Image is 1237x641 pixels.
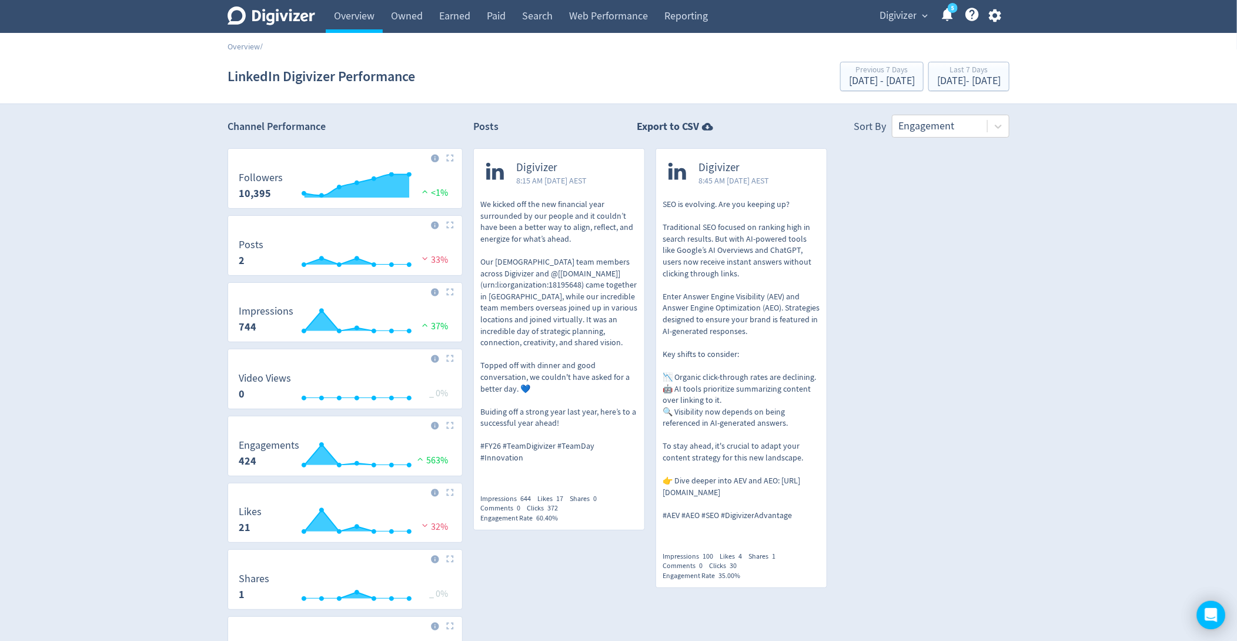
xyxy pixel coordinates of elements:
div: Sort By [854,119,886,138]
img: Placeholder [446,422,454,429]
span: 35.00% [718,571,740,580]
svg: Likes 21 [233,506,457,537]
img: positive-performance.svg [419,187,431,196]
div: Comments [480,503,527,513]
span: 0 [593,494,597,503]
strong: 10,395 [239,186,271,201]
img: Placeholder [446,154,454,162]
a: 5 [948,3,958,13]
div: Shares [570,494,603,504]
button: Previous 7 Days[DATE] - [DATE] [840,62,924,91]
span: 60.40% [536,513,558,523]
button: Last 7 Days[DATE]- [DATE] [928,62,1009,91]
div: Engagement Rate [663,571,747,581]
strong: 2 [239,253,245,268]
span: <1% [419,187,448,199]
div: Impressions [663,552,720,562]
div: [DATE] - [DATE] [849,76,915,86]
span: 32% [419,521,448,533]
img: positive-performance.svg [419,320,431,329]
span: 17 [556,494,563,503]
span: expand_more [920,11,930,21]
div: Likes [537,494,570,504]
span: Digivizer [516,161,587,175]
div: [DATE] - [DATE] [937,76,1001,86]
span: 37% [419,320,448,332]
span: 30 [730,561,737,570]
img: Placeholder [446,489,454,496]
img: Placeholder [446,555,454,563]
strong: 21 [239,520,250,535]
span: _ 0% [429,588,448,600]
h1: LinkedIn Digivizer Performance [228,58,415,95]
strong: 744 [239,320,256,334]
button: Digivizer [875,6,931,25]
img: negative-performance.svg [419,254,431,263]
text: 5 [951,4,954,12]
p: SEO is evolving. Are you keeping up? Traditional SEO focused on ranking high in search results. B... [663,199,820,522]
svg: Shares 1 [233,573,457,605]
span: 563% [414,455,448,466]
dt: Posts [239,238,263,252]
h2: Posts [473,119,499,138]
strong: 0 [239,387,245,401]
h2: Channel Performance [228,119,463,134]
span: 644 [520,494,531,503]
strong: Export to CSV [637,119,700,134]
strong: 424 [239,454,256,468]
span: 33% [419,254,448,266]
span: 0 [517,503,520,513]
strong: 1 [239,587,245,602]
svg: Followers 10,395 [233,172,457,203]
span: 100 [703,552,713,561]
span: 1 [772,552,775,561]
dt: Likes [239,505,262,519]
span: Digivizer [698,161,769,175]
span: _ 0% [429,388,448,399]
span: 0 [699,561,703,570]
svg: Video Views 0 [233,373,457,404]
span: 4 [738,552,742,561]
div: Last 7 Days [937,66,1001,76]
img: positive-performance.svg [414,455,426,463]
img: negative-performance.svg [419,521,431,530]
a: Digivizer8:15 AM [DATE] AESTWe kicked off the new financial year surrounded by our people and it ... [474,149,644,484]
div: Open Intercom Messenger [1197,601,1225,629]
svg: Impressions 744 [233,306,457,337]
dt: Video Views [239,372,291,385]
img: Placeholder [446,622,454,630]
div: Previous 7 Days [849,66,915,76]
span: 372 [547,503,558,513]
img: Placeholder [446,288,454,296]
dt: Impressions [239,305,293,318]
dt: Shares [239,572,269,586]
p: We kicked off the new financial year surrounded by our people and it couldn’t have been a better ... [480,199,638,464]
svg: Posts 2 [233,239,457,271]
div: Engagement Rate [480,513,564,523]
div: Likes [720,552,748,562]
a: Overview [228,41,260,52]
div: Comments [663,561,709,571]
span: / [260,41,263,52]
dt: Followers [239,171,283,185]
div: Impressions [480,494,537,504]
div: Shares [748,552,782,562]
img: Placeholder [446,221,454,229]
span: 8:15 AM [DATE] AEST [516,175,587,186]
svg: Engagements 424 [233,440,457,471]
img: Placeholder [446,355,454,362]
div: Clicks [709,561,743,571]
span: Digivizer [880,6,917,25]
a: Digivizer8:45 AM [DATE] AESTSEO is evolving. Are you keeping up? Traditional SEO focused on ranki... [656,149,827,542]
dt: Engagements [239,439,299,452]
span: 8:45 AM [DATE] AEST [698,175,769,186]
div: Clicks [527,503,564,513]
